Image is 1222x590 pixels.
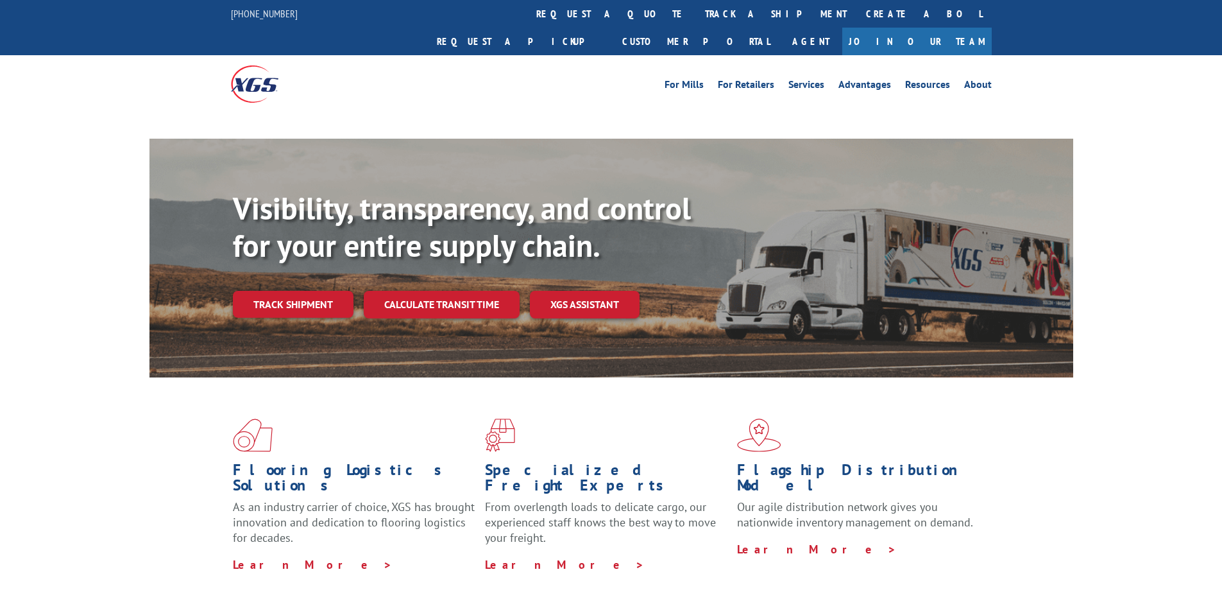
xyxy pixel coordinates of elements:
[737,462,980,499] h1: Flagship Distribution Model
[737,419,781,452] img: xgs-icon-flagship-distribution-model-red
[364,291,520,318] a: Calculate transit time
[485,557,645,572] a: Learn More >
[485,419,515,452] img: xgs-icon-focused-on-flooring-red
[613,28,779,55] a: Customer Portal
[233,419,273,452] img: xgs-icon-total-supply-chain-intelligence-red
[737,542,897,557] a: Learn More >
[485,499,727,557] p: From overlength loads to delicate cargo, our experienced staff knows the best way to move your fr...
[530,291,640,318] a: XGS ASSISTANT
[231,7,298,20] a: [PHONE_NUMBER]
[964,80,992,94] a: About
[233,188,691,265] b: Visibility, transparency, and control for your entire supply chain.
[779,28,842,55] a: Agent
[718,80,774,94] a: For Retailers
[233,462,475,499] h1: Flooring Logistics Solutions
[427,28,613,55] a: Request a pickup
[233,499,475,545] span: As an industry carrier of choice, XGS has brought innovation and dedication to flooring logistics...
[485,462,727,499] h1: Specialized Freight Experts
[905,80,950,94] a: Resources
[838,80,891,94] a: Advantages
[788,80,824,94] a: Services
[665,80,704,94] a: For Mills
[842,28,992,55] a: Join Our Team
[737,499,973,530] span: Our agile distribution network gives you nationwide inventory management on demand.
[233,557,393,572] a: Learn More >
[233,291,353,318] a: Track shipment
